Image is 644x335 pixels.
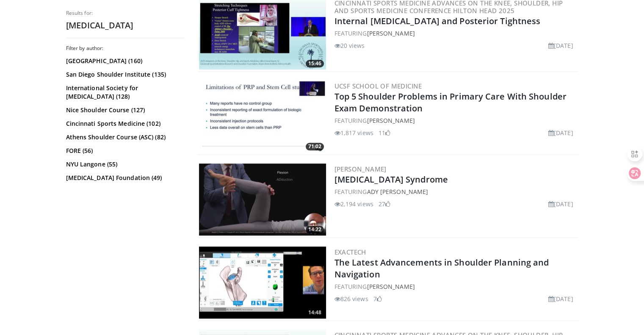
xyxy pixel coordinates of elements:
[334,174,448,185] a: [MEDICAL_DATA] Syndrome
[379,199,390,208] li: 27
[334,91,567,114] a: Top 5 Shoulder Problems in Primary Care With Shoulder Exam Demonstration
[367,29,415,37] a: [PERSON_NAME]
[334,294,368,303] li: 826 views
[66,147,182,155] a: FORE (56)
[373,294,382,303] li: 7
[379,128,390,137] li: 11
[334,128,373,137] li: 1,817 views
[367,116,415,125] a: [PERSON_NAME]
[334,165,387,173] a: [PERSON_NAME]
[548,128,573,137] li: [DATE]
[66,106,182,114] a: Nice Shoulder Course (127)
[548,199,573,208] li: [DATE]
[548,41,573,50] li: [DATE]
[199,246,326,318] a: 14:48
[334,257,549,280] a: The Latest Advancements in Shoulder Planning and Navigation
[334,29,577,38] div: FEATURING
[66,20,185,31] h2: [MEDICAL_DATA]
[367,282,415,291] a: [PERSON_NAME]
[306,60,324,67] span: 15:46
[334,282,577,291] div: FEATURING
[66,45,185,52] h3: Filter by author:
[306,309,324,316] span: 14:48
[66,133,182,141] a: Athens Shoulder Course (ASC) (82)
[66,119,182,128] a: Cincinnati Sports Medicine (102)
[66,57,182,65] a: [GEOGRAPHIC_DATA] (160)
[199,80,326,152] a: 71:02
[548,294,573,303] li: [DATE]
[66,84,182,101] a: International Society for [MEDICAL_DATA] (128)
[66,160,182,169] a: NYU Langone (55)
[334,82,422,90] a: UCSF School of Medicine
[334,116,577,125] div: FEATURING
[199,80,326,152] img: d939aec4-b07e-48bd-a024-5d70dbdd0409.300x170_q85_crop-smart_upscale.jpg
[306,226,324,233] span: 14:22
[334,199,373,208] li: 2,194 views
[367,188,428,196] a: Ady [PERSON_NAME]
[334,41,365,50] li: 20 views
[334,187,577,196] div: FEATURING
[199,246,326,318] img: e4183ce5-aa53-4575-9f4a-f4d80fb43462.300x170_q85_crop-smart_upscale.jpg
[66,174,182,182] a: [MEDICAL_DATA] Foundation (49)
[334,15,541,27] a: Internal [MEDICAL_DATA] and Posterior Tightness
[66,70,182,79] a: San Diego Shoulder Institute (135)
[306,143,324,150] span: 71:02
[334,248,366,256] a: Exactech
[199,163,326,235] a: 14:22
[66,10,185,17] p: Results for:
[199,163,326,235] img: ebaa3e57-b631-45dd-8e25-d35132532a81.300x170_q85_crop-smart_upscale.jpg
